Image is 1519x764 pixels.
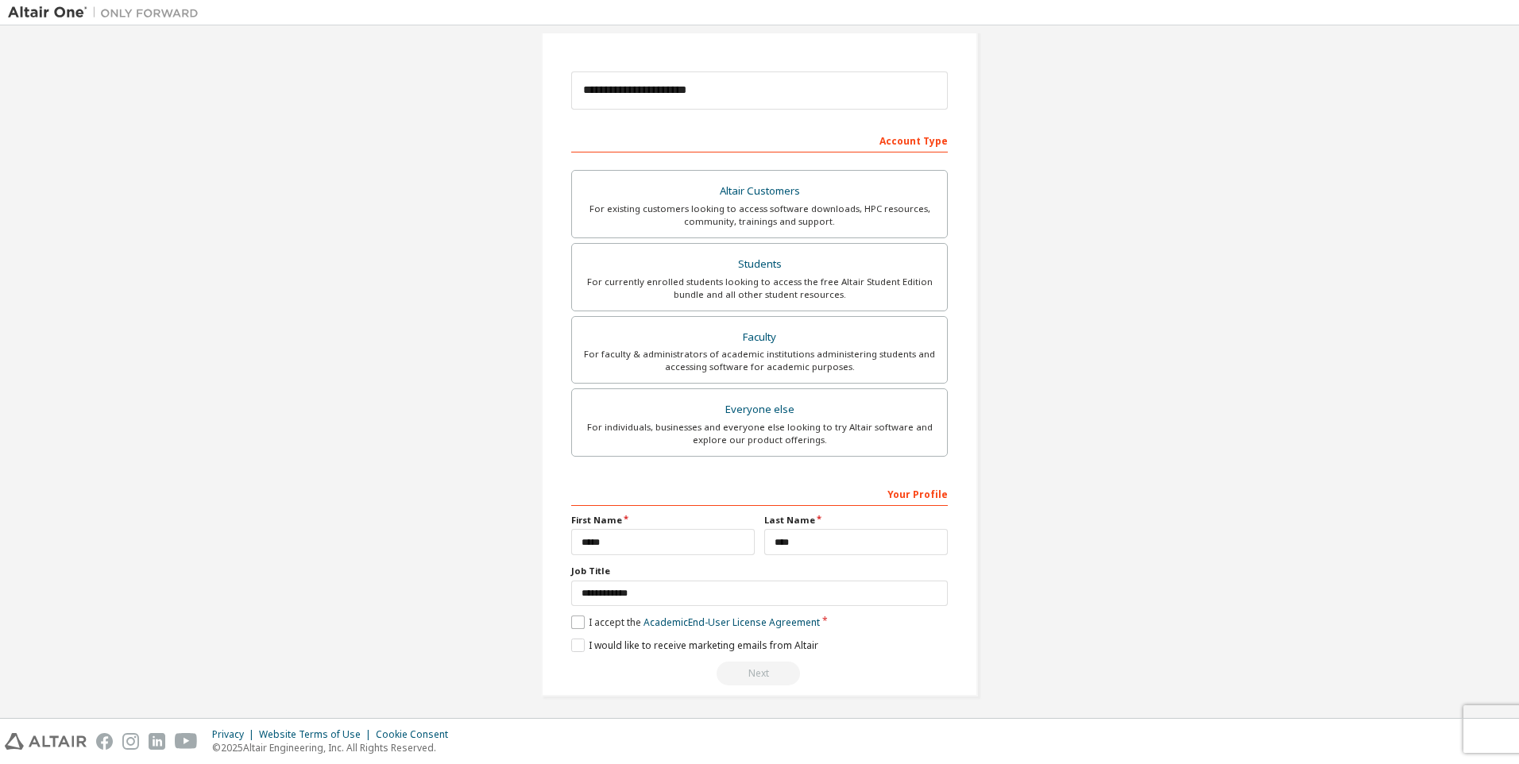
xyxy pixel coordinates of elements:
[376,728,458,741] div: Cookie Consent
[259,728,376,741] div: Website Terms of Use
[571,639,818,652] label: I would like to receive marketing emails from Altair
[571,127,948,152] div: Account Type
[582,348,937,373] div: For faculty & administrators of academic institutions administering students and accessing softwa...
[582,421,937,446] div: For individuals, businesses and everyone else looking to try Altair software and explore our prod...
[764,514,948,527] label: Last Name
[5,733,87,750] img: altair_logo.svg
[571,480,948,506] div: Your Profile
[571,615,820,629] label: I accept the
[582,253,937,276] div: Students
[571,662,948,685] div: Read and acccept EULA to continue
[212,728,259,741] div: Privacy
[149,733,165,750] img: linkedin.svg
[212,741,458,754] p: © 2025 Altair Engineering, Inc. All Rights Reserved.
[582,399,937,421] div: Everyone else
[175,733,198,750] img: youtube.svg
[582,180,937,203] div: Altair Customers
[571,565,948,577] label: Job Title
[582,326,937,349] div: Faculty
[122,733,139,750] img: instagram.svg
[582,203,937,228] div: For existing customers looking to access software downloads, HPC resources, community, trainings ...
[582,276,937,301] div: For currently enrolled students looking to access the free Altair Student Edition bundle and all ...
[8,5,207,21] img: Altair One
[96,733,113,750] img: facebook.svg
[571,514,755,527] label: First Name
[644,615,820,629] a: Academic End-User License Agreement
